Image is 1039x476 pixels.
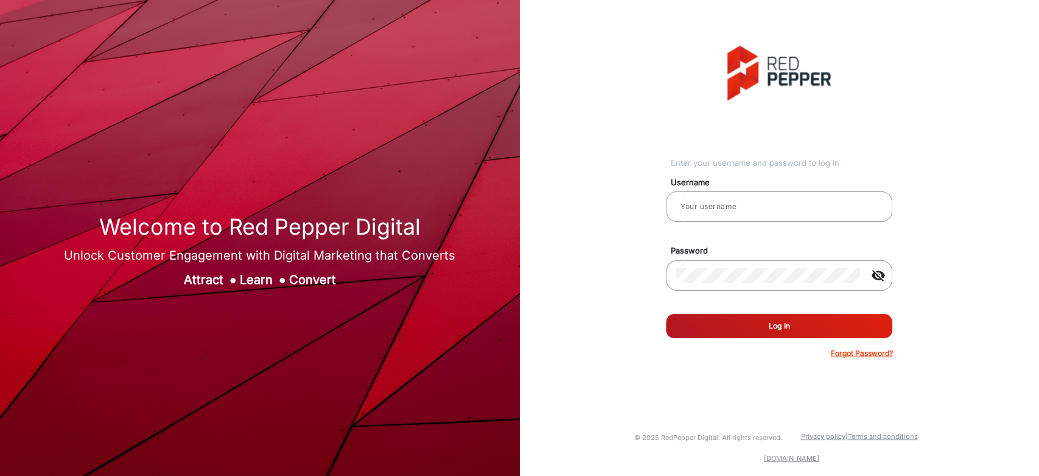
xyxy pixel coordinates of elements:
div: Attract Learn Convert [64,271,455,289]
a: | [845,432,847,441]
span: ● [229,272,237,287]
mat-icon: visibility_off [863,268,892,283]
div: Unlock Customer Engagement with Digital Marketing that Converts [64,246,455,265]
small: © 2025 RedPepper Digital. All rights reserved. [634,433,782,442]
a: Terms and conditions [847,432,917,441]
button: Log In [666,314,892,338]
h1: Welcome to Red Pepper Digital [64,214,455,240]
a: Privacy policy [800,432,845,441]
img: vmg-logo [727,46,831,101]
p: Forgot Password? [830,348,892,359]
input: Your username [676,199,883,214]
mat-label: Username [662,177,906,189]
mat-label: Password [662,245,906,257]
div: Enter your username and password to log in [671,157,893,169]
span: ● [279,272,286,287]
a: [DOMAIN_NAME] [764,454,819,463]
